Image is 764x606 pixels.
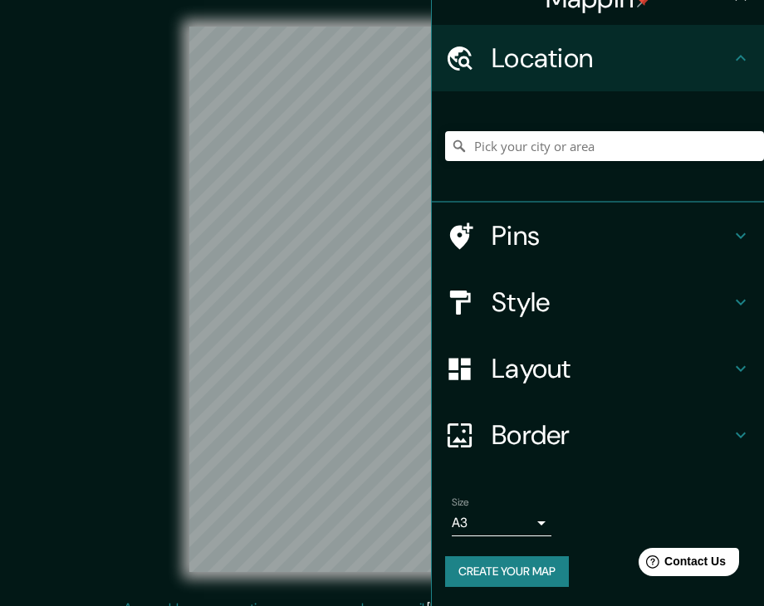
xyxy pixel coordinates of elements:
input: Pick your city or area [445,131,764,161]
h4: Location [492,42,731,75]
div: Location [432,25,764,91]
div: Border [432,402,764,468]
h4: Border [492,418,731,452]
h4: Pins [492,219,731,252]
iframe: Help widget launcher [616,541,746,588]
div: A3 [452,510,551,536]
div: Layout [432,335,764,402]
div: Pins [432,203,764,269]
div: Style [432,269,764,335]
label: Size [452,496,469,510]
h4: Layout [492,352,731,385]
canvas: Map [189,27,575,572]
button: Create your map [445,556,569,587]
h4: Style [492,286,731,319]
